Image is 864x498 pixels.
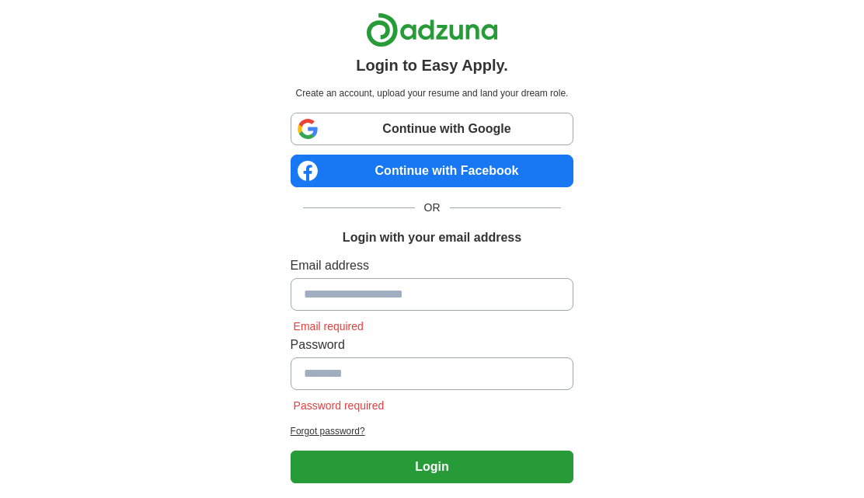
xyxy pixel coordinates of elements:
[415,200,450,216] span: OR
[291,424,574,438] a: Forgot password?
[356,54,508,77] h1: Login to Easy Apply.
[291,256,574,275] label: Email address
[343,228,521,247] h1: Login with your email address
[291,113,574,145] a: Continue with Google
[294,86,571,100] p: Create an account, upload your resume and land your dream role.
[291,155,574,187] a: Continue with Facebook
[291,336,574,354] label: Password
[291,320,367,333] span: Email required
[291,451,574,483] button: Login
[366,12,498,47] img: Adzuna logo
[291,399,388,412] span: Password required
